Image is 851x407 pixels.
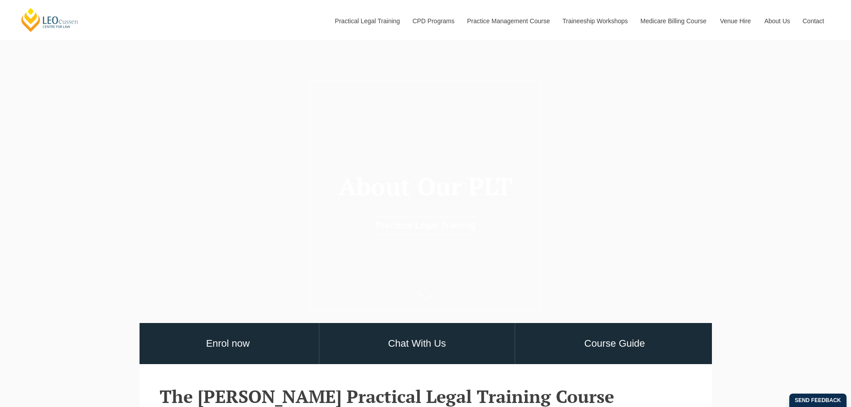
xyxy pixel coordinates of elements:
[515,323,714,365] a: Course Guide
[323,173,528,200] h1: About Our PLT
[713,2,758,40] a: Venue Hire
[556,2,634,40] a: Traineeship Workshops
[758,2,796,40] a: About Us
[796,2,831,40] a: Contact
[160,386,692,406] h2: The [PERSON_NAME] Practical Legal Training Course
[328,2,406,40] a: Practical Legal Training
[461,2,556,40] a: Practice Management Course
[791,347,829,385] iframe: LiveChat chat widget
[375,217,476,235] a: Practical Legal Training
[319,323,515,365] a: Chat With Us
[634,2,713,40] a: Medicare Billing Course
[406,2,460,40] a: CPD Programs
[137,323,319,365] a: Enrol now
[20,7,80,33] a: [PERSON_NAME] Centre for Law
